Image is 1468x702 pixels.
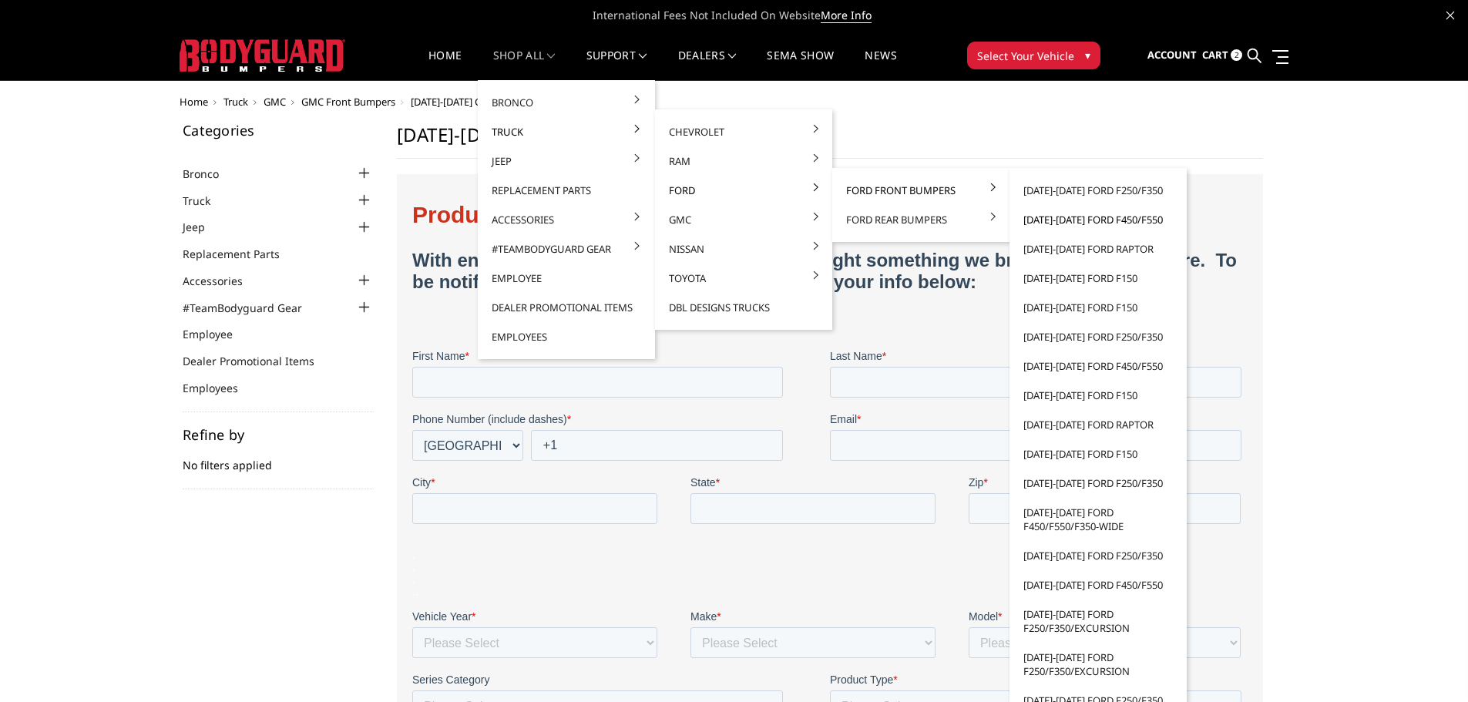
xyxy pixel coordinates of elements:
[1016,498,1181,541] a: [DATE]-[DATE] Ford F450/F550/F350-wide
[183,353,334,369] a: Dealer Promotional Items
[661,205,826,234] a: GMC
[223,95,248,109] a: Truck
[838,176,1003,205] a: Ford Front Bumpers
[977,48,1074,64] span: Select Your Vehicle
[264,95,286,109] a: GMC
[586,50,647,80] a: Support
[1016,264,1181,293] a: [DATE]-[DATE] Ford F150
[183,428,374,489] div: No filters applied
[183,428,374,442] h5: Refine by
[428,50,462,80] a: Home
[661,293,826,322] a: DBL Designs Trucks
[661,146,826,176] a: Ram
[183,219,224,235] a: Jeep
[865,50,896,80] a: News
[1016,600,1181,643] a: [DATE]-[DATE] Ford F250/F350/Excursion
[967,42,1100,69] button: Select Your Vehicle
[767,50,834,80] a: SEMA Show
[1016,410,1181,439] a: [DATE]-[DATE] Ford Raptor
[1202,35,1242,76] a: Cart 2
[1016,381,1181,410] a: [DATE]-[DATE] Ford F150
[484,146,649,176] a: Jeep
[183,166,238,182] a: Bronco
[1147,48,1197,62] span: Account
[180,39,345,72] img: BODYGUARD BUMPERS
[180,95,208,109] a: Home
[1085,47,1090,63] span: ▾
[484,88,649,117] a: Bronco
[418,484,481,496] span: Product Type
[1016,439,1181,469] a: [DATE]-[DATE] Ford F150
[821,8,872,23] a: More Info
[183,380,257,396] a: Employees
[1016,469,1181,498] a: [DATE]-[DATE] Ford F250/F350
[484,176,649,205] a: Replacement Parts
[183,300,321,316] a: #TeamBodyguard Gear
[484,205,649,234] a: Accessories
[301,95,395,109] a: GMC Front Bumpers
[1231,49,1242,61] span: 2
[183,273,262,289] a: Accessories
[418,223,445,236] span: Email
[1016,541,1181,570] a: [DATE]-[DATE] Ford F250/F350
[1016,322,1181,351] a: [DATE]-[DATE] Ford F250/F350
[661,234,826,264] a: Nissan
[278,287,304,299] span: State
[183,326,252,342] a: Employee
[278,421,304,433] span: Make
[493,50,556,80] a: shop all
[1147,35,1197,76] a: Account
[1016,234,1181,264] a: [DATE]-[DATE] Ford Raptor
[1016,176,1181,205] a: [DATE]-[DATE] Ford F250/F350
[183,123,374,137] h5: Categories
[484,293,649,322] a: Dealer Promotional Items
[411,95,549,109] span: [DATE]-[DATE] GMC Sierra 1500
[661,264,826,293] a: Toyota
[1016,293,1181,322] a: [DATE]-[DATE] Ford F150
[556,421,586,433] span: Model
[484,117,649,146] a: Truck
[1016,205,1181,234] a: [DATE]-[DATE] Ford F450/F550
[838,205,1003,234] a: Ford Rear Bumpers
[1016,570,1181,600] a: [DATE]-[DATE] Ford F450/F550
[484,234,649,264] a: #TeamBodyguard Gear
[484,264,649,293] a: Employee
[1016,351,1181,381] a: [DATE]-[DATE] Ford F450/F550
[397,123,1263,159] h1: [DATE]-[DATE] GMC Sierra 1500
[661,117,826,146] a: Chevrolet
[556,287,571,299] span: Zip
[678,50,737,80] a: Dealers
[661,176,826,205] a: Ford
[183,193,230,209] a: Truck
[183,246,299,262] a: Replacement Parts
[1202,48,1228,62] span: Cart
[484,322,649,351] a: Employees
[3,396,6,408] span: .
[1016,643,1181,686] a: [DATE]-[DATE] Ford F250/F350/Excursion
